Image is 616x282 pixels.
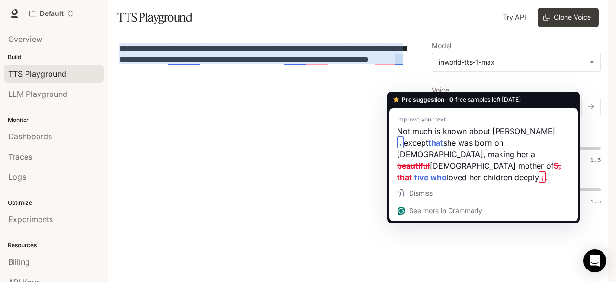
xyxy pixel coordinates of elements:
[538,8,599,27] button: Clone Voice
[583,249,606,272] div: Open Intercom Messenger
[439,57,585,67] div: inworld-tts-1-max
[590,156,601,164] span: 1.5
[117,8,192,27] h1: TTS Playground
[25,4,78,23] button: Open workspace menu
[432,53,600,71] div: inworld-tts-1-max
[432,42,451,49] p: Model
[40,10,64,18] p: Default
[499,8,530,27] a: Try API
[590,197,601,205] span: 1.5
[432,87,449,94] p: Voice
